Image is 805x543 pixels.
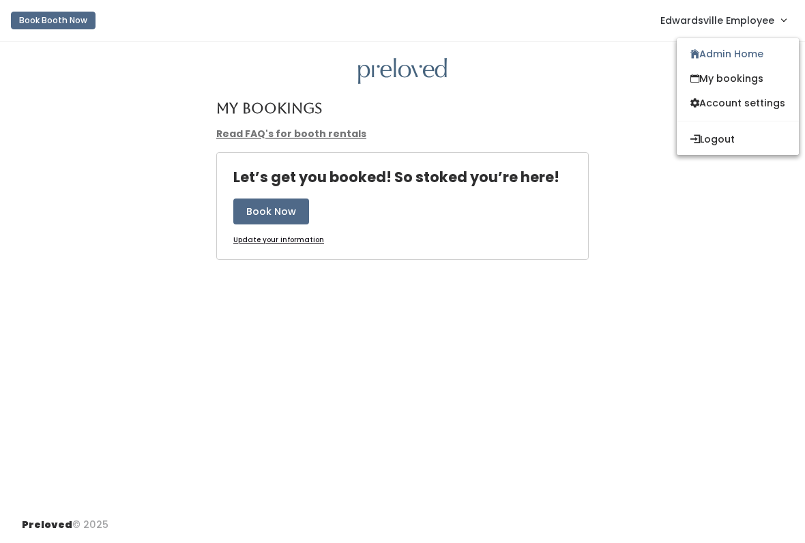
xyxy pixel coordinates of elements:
[358,58,447,85] img: preloved logo
[233,199,309,224] button: Book Now
[660,13,774,28] span: Edwardsville Employee
[216,127,366,141] a: Read FAQ's for booth rentals
[677,42,799,66] a: Admin Home
[11,12,96,29] button: Book Booth Now
[22,507,108,532] div: © 2025
[233,169,559,185] h4: Let’s get you booked! So stoked you’re here!
[647,5,800,35] a: Edwardsville Employee
[233,235,324,246] a: Update your information
[22,518,72,531] span: Preloved
[677,66,799,91] a: My bookings
[11,5,96,35] a: Book Booth Now
[677,91,799,115] a: Account settings
[216,100,322,116] h4: My Bookings
[677,127,799,151] button: Logout
[233,235,324,245] u: Update your information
